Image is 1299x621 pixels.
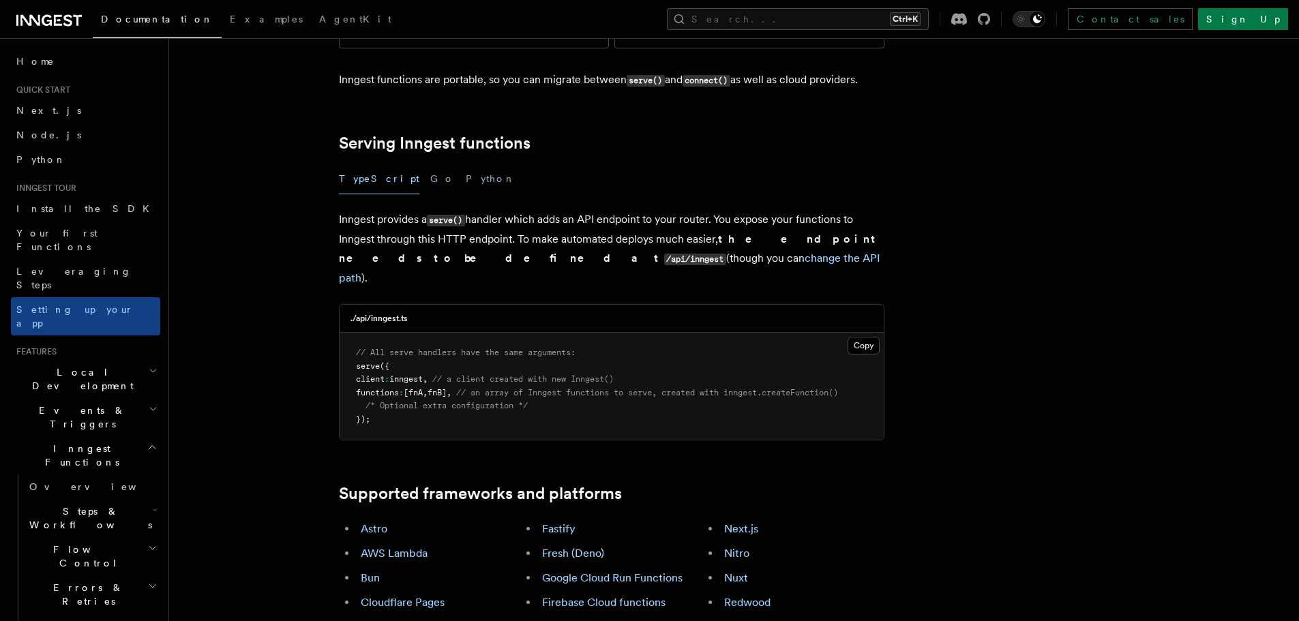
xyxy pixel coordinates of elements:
button: Local Development [11,360,160,398]
a: Home [11,49,160,74]
span: Flow Control [24,543,148,570]
a: Bun [361,571,380,584]
span: Inngest tour [11,183,76,194]
span: Next.js [16,105,81,116]
a: Serving Inngest functions [339,134,531,153]
span: Home [16,55,55,68]
span: , [447,388,451,397]
a: Node.js [11,123,160,147]
a: Examples [222,4,311,37]
code: connect() [683,75,730,87]
span: , [423,374,428,384]
h3: ./api/inngest.ts [350,313,408,324]
span: // an array of Inngest functions to serve, created with inngest.createFunction() [456,388,838,397]
a: Next.js [11,98,160,123]
span: /* Optional extra configuration */ [365,401,528,410]
span: client [356,374,385,384]
span: Leveraging Steps [16,266,132,290]
a: Supported frameworks and platforms [339,484,622,503]
a: Google Cloud Run Functions [542,571,683,584]
code: serve() [627,75,665,87]
span: Your first Functions [16,228,98,252]
button: Flow Control [24,537,160,575]
button: Search...Ctrl+K [667,8,929,30]
span: Examples [230,14,303,25]
span: Setting up your app [16,304,134,329]
a: Leveraging Steps [11,259,160,297]
span: fnB] [428,388,447,397]
a: Cloudflare Pages [361,596,445,609]
button: TypeScript [339,164,419,194]
a: Overview [24,474,160,499]
a: Sign Up [1198,8,1288,30]
a: Install the SDK [11,196,160,221]
a: Redwood [724,596,771,609]
span: // All serve handlers have the same arguments: [356,348,576,357]
span: Local Development [11,365,149,393]
span: serve [356,361,380,371]
a: AWS Lambda [361,547,428,560]
span: Inngest Functions [11,442,147,469]
span: : [399,388,404,397]
span: }); [356,414,370,424]
a: Astro [361,522,387,535]
span: inngest [389,374,423,384]
button: Steps & Workflows [24,499,160,537]
button: Toggle dark mode [1013,11,1045,27]
span: Steps & Workflows [24,504,152,532]
span: Features [11,346,57,357]
span: Python [16,154,66,165]
code: /api/inngest [664,254,726,265]
a: Contact sales [1068,8,1193,30]
button: Copy [848,337,880,354]
span: Node.js [16,130,81,140]
span: Install the SDK [16,203,158,214]
a: Firebase Cloud functions [542,596,666,609]
span: functions [356,388,399,397]
span: Overview [29,481,170,492]
a: Python [11,147,160,172]
button: Errors & Retries [24,575,160,614]
span: Errors & Retries [24,581,148,608]
span: [fnA [404,388,423,397]
button: Events & Triggers [11,398,160,436]
span: Quick start [11,85,70,95]
a: Setting up your app [11,297,160,335]
a: Your first Functions [11,221,160,259]
p: Inngest provides a handler which adds an API endpoint to your router. You expose your functions t... [339,210,884,288]
span: , [423,388,428,397]
a: AgentKit [311,4,400,37]
a: Fresh (Deno) [542,547,604,560]
kbd: Ctrl+K [890,12,921,26]
button: Go [430,164,455,194]
a: Documentation [93,4,222,38]
a: Nuxt [724,571,748,584]
p: Inngest functions are portable, so you can migrate between and as well as cloud providers. [339,70,884,90]
button: Inngest Functions [11,436,160,474]
a: Next.js [724,522,758,535]
button: Python [466,164,516,194]
a: Fastify [542,522,576,535]
span: ({ [380,361,389,371]
span: // a client created with new Inngest() [432,374,614,384]
code: serve() [427,215,465,226]
span: : [385,374,389,384]
span: Documentation [101,14,213,25]
span: AgentKit [319,14,391,25]
span: Events & Triggers [11,404,149,431]
a: Nitro [724,547,749,560]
